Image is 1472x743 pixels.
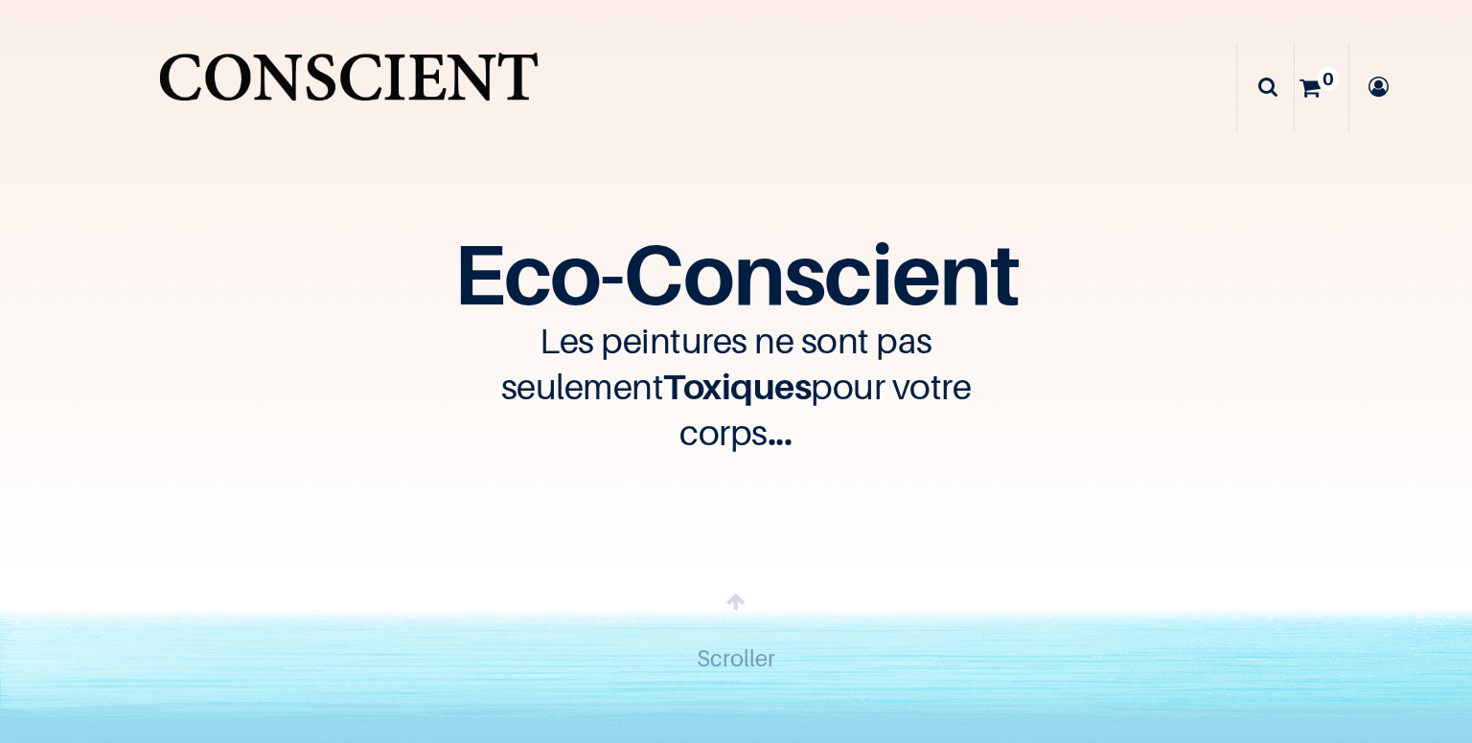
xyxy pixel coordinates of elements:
[153,38,543,138] a: Logo of Conscient
[768,411,793,453] span: ...
[1295,43,1348,132] a: 0
[448,318,1023,456] h3: Les peintures ne sont pas seulement pour votre corps
[153,38,543,138] img: Conscient
[663,365,811,407] span: Toxiques
[1318,67,1339,91] sup: 0
[88,239,1384,307] h1: Eco-Conscient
